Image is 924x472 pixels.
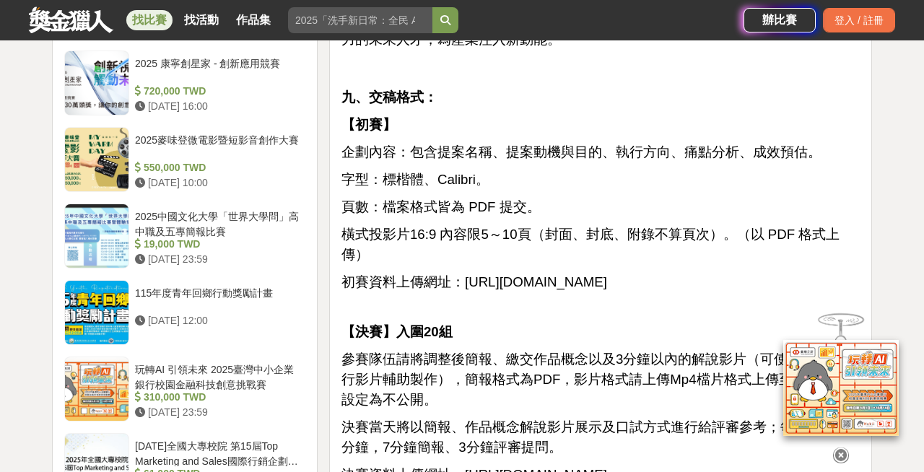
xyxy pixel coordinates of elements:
[135,237,300,252] div: 19,000 TWD
[288,7,432,33] input: 2025「洗手新日常：全民 ALL IN」洗手歌全台徵選
[64,280,305,345] a: 115年度青年回鄉行動獎勵計畫 [DATE] 12:00
[135,175,300,191] div: [DATE] 10:00
[783,337,899,433] img: d2146d9a-e6f6-4337-9592-8cefde37ba6b.png
[823,8,895,32] div: 登入 / 註冊
[178,10,225,30] a: 找活動
[744,8,816,32] a: 辦比賽
[135,390,300,405] div: 310,000 TWD
[135,439,300,466] div: [DATE]全國大專校院 第15屆Top Marketing and Sales國際行銷企劃競賽
[135,160,300,175] div: 550,000 TWD
[341,172,489,187] span: 字型：標楷體、Calibri。
[341,419,850,455] span: 決賽當天將以簡報、作品概念解說影片展示及口試方式進行給評審參考；每組共計10分鐘，7分鐘簡報、3分鐘評審提問。
[135,252,300,267] div: [DATE] 23:59
[341,227,840,262] span: 橫式投影片16:9 內容限5～10頁（封面、封底、附錄不算頁次）。（以 PDF 格式上傳）
[135,133,300,160] div: 2025麥味登微電影暨短影音創作大賽
[135,286,300,313] div: 115年度青年回鄉行動獎勵計畫
[135,313,300,328] div: [DATE] 12:00
[341,117,396,132] strong: 【初賽】
[135,362,300,390] div: 玩轉AI 引領未來 2025臺灣中小企業銀行校園金融科技創意挑戰賽
[230,10,276,30] a: 作品集
[135,84,300,99] div: 720,000 TWD
[341,89,437,105] strong: 九、交稿格式：
[341,274,465,289] span: 初賽資料上傳網址：
[341,199,541,214] span: 頁數：檔案格式皆為 PDF 提交。
[341,351,855,407] span: 參賽隊伍請將調整後簡報、繳交作品概念以及3分鐘以內的解說影片（可使用AI工具進行影片輔助製作），簡報格式為PDF，影片格式請上傳Mp4檔片格式上傳至Youtube後設定為不公開。
[126,10,173,30] a: 找比賽
[64,357,305,421] a: 玩轉AI 引領未來 2025臺灣中小企業銀行校園金融科技創意挑戰賽 310,000 TWD [DATE] 23:59
[341,324,453,339] strong: 【決賽】入圍20組
[64,127,305,192] a: 2025麥味登微電影暨短影音創作大賽 550,000 TWD [DATE] 10:00
[135,99,300,114] div: [DATE] 16:00
[341,144,821,159] span: 企劃內容：包含提案名稱、提案動機與目的、執行方向、痛點分析、成效預估。
[135,56,300,84] div: 2025 康寧創星家 - 創新應用競賽
[64,204,305,268] a: 2025中國文化大學「世界大學問」高中職及五專簡報比賽 19,000 TWD [DATE] 23:59
[64,51,305,115] a: 2025 康寧創星家 - 創新應用競賽 720,000 TWD [DATE] 16:00
[465,274,607,289] span: [URL][DOMAIN_NAME]
[135,209,300,237] div: 2025中國文化大學「世界大學問」高中職及五專簡報比賽
[465,277,607,289] a: [URL][DOMAIN_NAME]
[135,405,300,420] div: [DATE] 23:59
